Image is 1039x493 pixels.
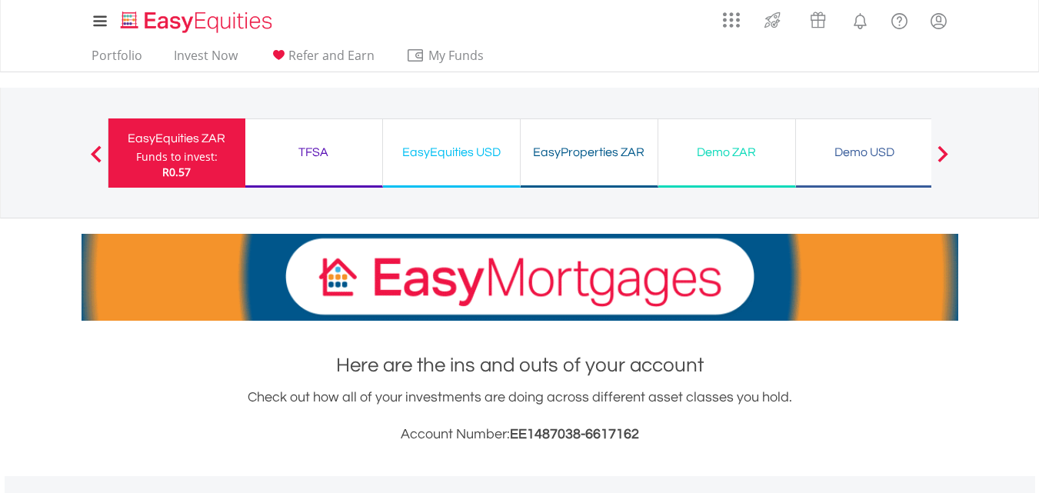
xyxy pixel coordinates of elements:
[81,153,112,168] button: Previous
[880,4,919,35] a: FAQ's and Support
[392,142,511,163] div: EasyEquities USD
[723,12,740,28] img: grid-menu-icon.svg
[288,47,375,64] span: Refer and Earn
[82,351,958,379] h1: Here are the ins and outs of your account
[118,128,236,149] div: EasyEquities ZAR
[118,9,278,35] img: EasyEquities_Logo.png
[795,4,841,32] a: Vouchers
[168,48,244,72] a: Invest Now
[136,149,218,165] div: Funds to invest:
[255,142,373,163] div: TFSA
[82,424,958,445] h3: Account Number:
[805,142,924,163] div: Demo USD
[263,48,381,72] a: Refer and Earn
[115,4,278,35] a: Home page
[82,387,958,445] div: Check out how all of your investments are doing across different asset classes you hold.
[927,153,958,168] button: Next
[668,142,786,163] div: Demo ZAR
[530,142,648,163] div: EasyProperties ZAR
[406,45,507,65] span: My Funds
[85,48,148,72] a: Portfolio
[162,165,191,179] span: R0.57
[713,4,750,28] a: AppsGrid
[841,4,880,35] a: Notifications
[760,8,785,32] img: thrive-v2.svg
[510,427,639,441] span: EE1487038-6617162
[805,8,831,32] img: vouchers-v2.svg
[919,4,958,38] a: My Profile
[82,234,958,321] img: EasyMortage Promotion Banner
